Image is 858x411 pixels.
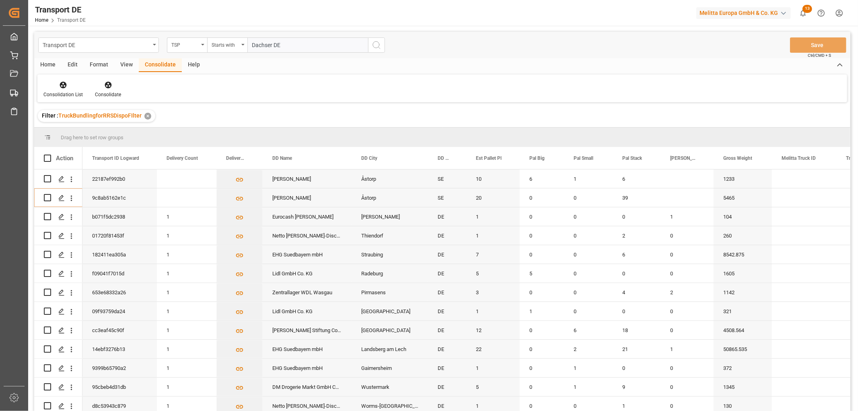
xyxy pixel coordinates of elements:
[34,245,82,264] div: Press SPACE to select this row.
[714,188,772,207] div: 5465
[812,4,830,22] button: Help Center
[38,37,159,53] button: open menu
[226,155,246,161] span: Delivery List
[428,207,466,226] div: DE
[714,283,772,302] div: 1142
[263,378,352,396] div: DM Drogerie Markt GmbH CO KG
[564,245,613,264] div: 0
[352,226,428,245] div: Thiendorf
[352,169,428,188] div: Åstorp
[263,264,352,283] div: Lidl GmbH Co. KG
[520,283,564,302] div: 0
[428,245,466,264] div: DE
[466,359,520,377] div: 1
[564,359,613,377] div: 1
[84,58,114,72] div: Format
[466,340,520,358] div: 22
[263,340,352,358] div: EHG Suedbayern mbH
[802,5,812,13] span: 13
[92,155,139,161] span: Transport ID Logward
[520,226,564,245] div: 0
[35,17,48,23] a: Home
[714,378,772,396] div: 1345
[82,283,157,302] div: 653e68332a26
[82,188,157,207] div: 9c8ab5162e1c
[157,340,216,358] div: 1
[34,264,82,283] div: Press SPACE to select this row.
[660,245,714,264] div: 0
[564,340,613,358] div: 2
[56,155,73,162] div: Action
[212,39,239,49] div: Starts with
[34,207,82,226] div: Press SPACE to select this row.
[43,91,83,98] div: Consolidation List
[790,37,846,53] button: Save
[428,188,466,207] div: SE
[466,321,520,339] div: 12
[613,340,660,358] div: 21
[660,207,714,226] div: 1
[82,207,157,226] div: b071f5dc2938
[520,321,564,339] div: 0
[352,321,428,339] div: [GEOGRAPHIC_DATA]
[622,155,642,161] span: Pal Stack
[808,52,831,58] span: Ctrl/CMD + S
[62,58,84,72] div: Edit
[34,340,82,359] div: Press SPACE to select this row.
[34,188,82,207] div: Press SPACE to select this row.
[352,264,428,283] div: Radeburg
[61,134,123,140] span: Drag here to set row groups
[564,264,613,283] div: 0
[263,188,352,207] div: [PERSON_NAME]
[263,245,352,264] div: EHG Suedbayern mbH
[157,302,216,320] div: 1
[139,58,182,72] div: Consolidate
[564,302,613,320] div: 0
[34,169,82,188] div: Press SPACE to select this row.
[564,207,613,226] div: 0
[157,226,216,245] div: 1
[466,245,520,264] div: 7
[613,359,660,377] div: 0
[670,155,697,161] span: [PERSON_NAME]
[564,378,613,396] div: 1
[714,359,772,377] div: 372
[95,91,121,98] div: Consolidate
[263,321,352,339] div: [PERSON_NAME] Stiftung Co. KG
[361,155,377,161] span: DD City
[660,378,714,396] div: 0
[520,264,564,283] div: 5
[272,155,292,161] span: DD Name
[263,169,352,188] div: [PERSON_NAME]
[34,359,82,378] div: Press SPACE to select this row.
[34,283,82,302] div: Press SPACE to select this row.
[114,58,139,72] div: View
[714,245,772,264] div: 8542.875
[82,378,157,396] div: 95cbeb4d31db
[564,283,613,302] div: 0
[263,226,352,245] div: Netto [PERSON_NAME]-Discount
[466,226,520,245] div: 1
[82,245,157,264] div: 182411ea305a
[466,169,520,188] div: 10
[157,207,216,226] div: 1
[660,321,714,339] div: 0
[466,283,520,302] div: 3
[714,207,772,226] div: 104
[82,302,157,320] div: 09f93759da24
[466,207,520,226] div: 1
[34,58,62,72] div: Home
[82,321,157,339] div: cc3eaf45c90f
[574,155,593,161] span: Pal Small
[34,302,82,321] div: Press SPACE to select this row.
[660,359,714,377] div: 0
[157,264,216,283] div: 1
[207,37,247,53] button: open menu
[564,169,613,188] div: 1
[466,188,520,207] div: 20
[520,302,564,320] div: 1
[82,359,157,377] div: 9399b65790a2
[529,155,545,161] span: Pal Big
[167,155,198,161] span: Delivery Count
[714,302,772,320] div: 321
